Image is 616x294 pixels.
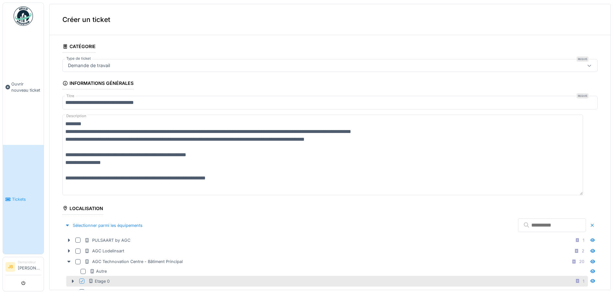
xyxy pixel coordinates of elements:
[65,62,113,69] div: Demande de travail
[49,4,611,35] div: Créer un ticket
[84,248,124,254] div: AGC Lodelinsart
[84,259,183,265] div: AGC Technovation Centre - Bâtiment Principal
[14,6,33,26] img: Badge_color-CXgf-gQk.svg
[65,93,76,99] label: Titre
[5,262,15,272] li: JB
[11,81,41,93] span: Ouvrir nouveau ticket
[62,42,96,53] div: Catégorie
[583,278,584,284] div: 1
[18,260,41,265] div: Demandeur
[62,221,145,230] div: Sélectionner parmi les équipements
[84,237,130,243] div: PULSAART by AGC
[582,248,584,254] div: 2
[3,29,44,145] a: Ouvrir nouveau ticket
[18,260,41,274] li: [PERSON_NAME]
[62,204,103,215] div: Localisation
[62,78,134,89] div: Informations générales
[3,145,44,254] a: Tickets
[12,196,41,202] span: Tickets
[90,268,107,274] div: Autre
[65,56,92,61] label: Type de ticket
[579,259,584,265] div: 20
[88,278,110,284] div: Etage 0
[65,112,88,120] label: Description
[577,56,589,62] div: Requis
[583,237,584,243] div: 1
[5,260,41,275] a: JB Demandeur[PERSON_NAME]
[577,93,589,98] div: Requis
